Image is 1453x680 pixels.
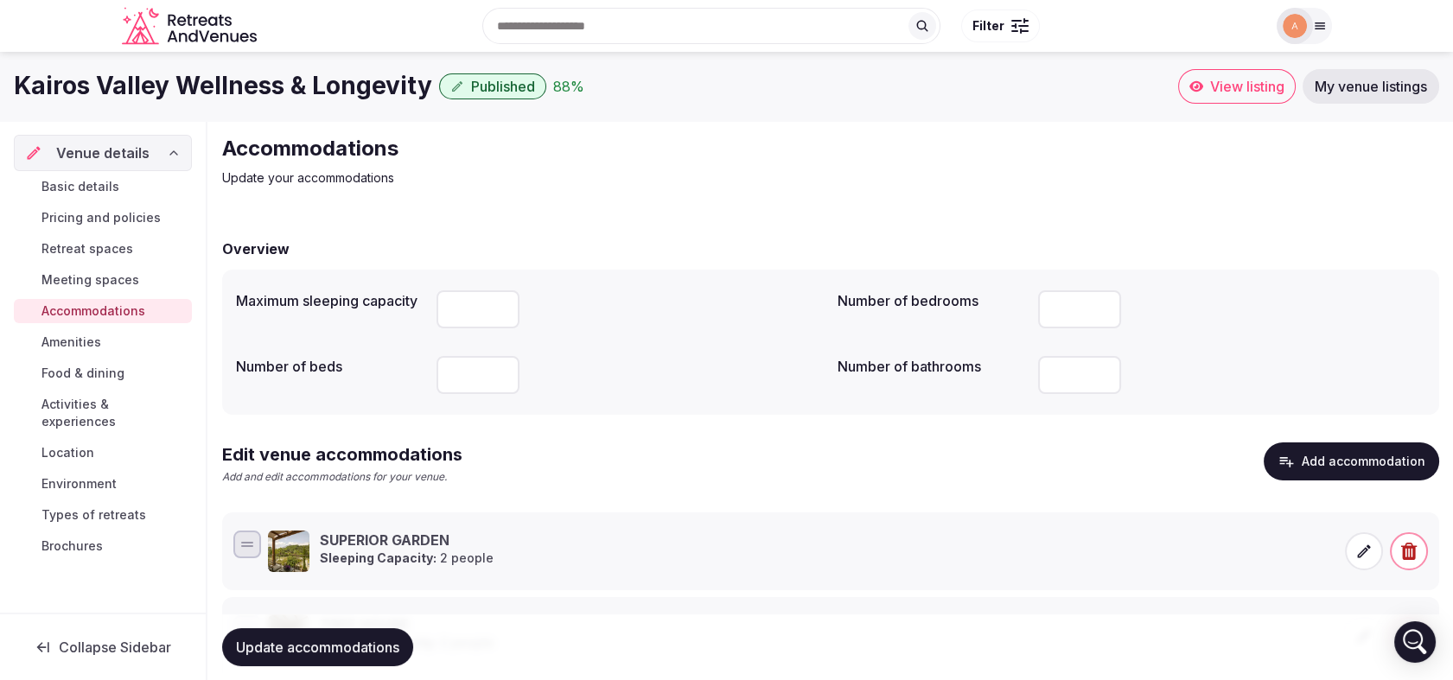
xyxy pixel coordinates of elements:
[320,531,494,550] h3: SUPERIOR GARDEN
[41,396,185,430] span: Activities & experiences
[14,534,192,558] a: Brochures
[41,302,145,320] span: Accommodations
[14,237,192,261] a: Retreat spaces
[1264,442,1439,480] button: Add accommodation
[41,444,94,461] span: Location
[439,73,546,99] button: Published
[14,69,432,103] h1: Kairos Valley Wellness & Longevity
[41,271,139,289] span: Meeting spaces
[1178,69,1296,104] a: View listing
[41,178,119,195] span: Basic details
[553,76,584,97] div: 88 %
[1210,78,1284,95] span: View listing
[320,550,494,567] p: 2 people
[222,442,462,467] h2: Edit venue accommodations
[14,472,192,496] a: Environment
[14,361,192,385] a: Food & dining
[222,628,413,666] button: Update accommodations
[14,175,192,199] a: Basic details
[41,537,103,555] span: Brochures
[268,531,309,572] img: SUPERIOR GARDEN
[41,365,124,382] span: Food & dining
[56,143,150,163] span: Venue details
[553,76,584,97] button: 88%
[41,334,101,351] span: Amenities
[222,169,803,187] p: Update your accommodations
[838,294,1024,308] label: Number of bedrooms
[222,470,462,485] p: Add and edit accommodations for your venue.
[59,639,171,656] span: Collapse Sidebar
[838,359,1024,373] label: Number of bathrooms
[14,268,192,292] a: Meeting spaces
[236,639,399,656] span: Update accommodations
[471,78,535,95] span: Published
[1315,78,1427,95] span: My venue listings
[320,550,437,565] strong: Sleeping Capacity:
[14,503,192,527] a: Types of retreats
[41,240,133,257] span: Retreat spaces
[122,7,260,46] svg: Retreats and Venues company logo
[222,238,290,259] h2: Overview
[122,7,260,46] a: Visit the homepage
[14,299,192,323] a: Accommodations
[14,441,192,465] a: Location
[1283,14,1307,38] img: alican.emir
[41,475,117,493] span: Environment
[41,209,161,226] span: Pricing and policies
[41,506,146,524] span: Types of retreats
[1394,621,1436,663] div: Open Intercom Messenger
[222,135,803,162] h2: Accommodations
[961,10,1040,42] button: Filter
[14,330,192,354] a: Amenities
[236,294,423,308] label: Maximum sleeping capacity
[14,206,192,230] a: Pricing and policies
[14,628,192,666] button: Collapse Sidebar
[236,359,423,373] label: Number of beds
[1303,69,1439,104] a: My venue listings
[972,17,1004,35] span: Filter
[14,392,192,434] a: Activities & experiences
